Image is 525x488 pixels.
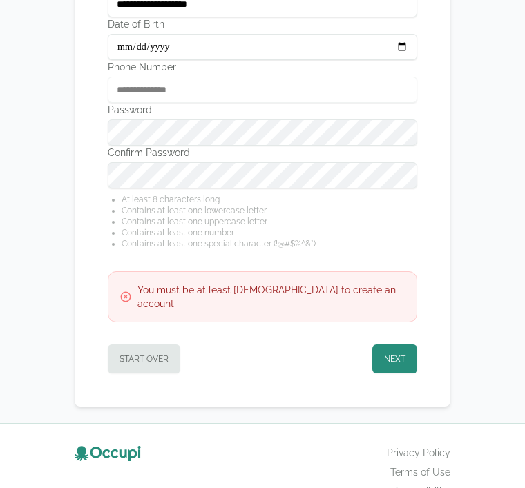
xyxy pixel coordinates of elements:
a: Terms of Use [390,465,450,479]
li: Contains at least one number [122,227,417,238]
button: Start Over [108,344,180,373]
label: Confirm Password [108,146,417,159]
a: Privacy Policy [387,446,450,460]
label: Password [108,103,417,117]
button: Next [372,344,417,373]
li: Contains at least one special character (!@#$%^&*) [122,238,417,249]
li: Contains at least one uppercase letter [122,216,417,227]
li: At least 8 characters long [122,194,417,205]
h3: You must be at least [DEMOGRAPHIC_DATA] to create an account [137,283,405,311]
li: Contains at least one lowercase letter [122,205,417,216]
label: Date of Birth [108,17,417,31]
label: Phone Number [108,60,417,74]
